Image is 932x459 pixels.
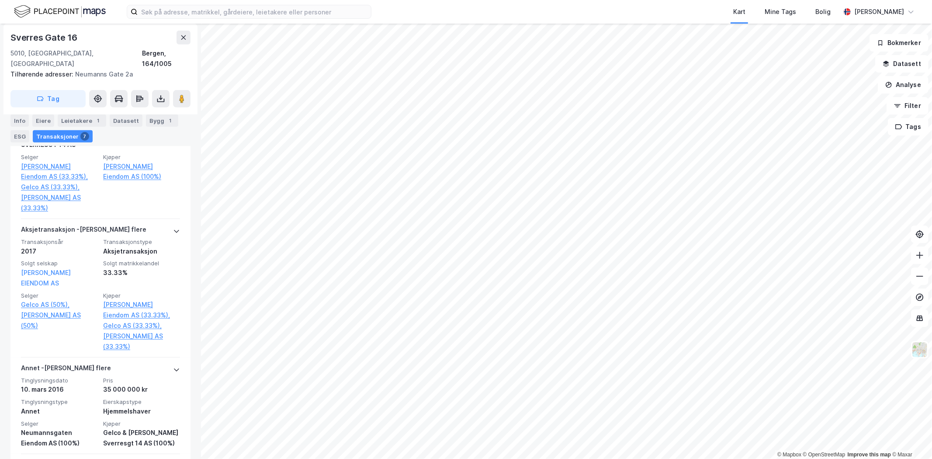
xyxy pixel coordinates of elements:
[10,130,29,143] div: ESG
[21,384,98,395] div: 10. mars 2016
[21,363,111,377] div: Annet - [PERSON_NAME] flere
[854,7,904,17] div: [PERSON_NAME]
[94,116,103,125] div: 1
[110,115,142,127] div: Datasett
[103,292,180,299] span: Kjøper
[103,161,180,182] a: [PERSON_NAME] Eiendom AS (100%)
[103,406,180,417] div: Hjemmelshaver
[911,341,928,358] img: Z
[848,452,891,458] a: Improve this map
[21,428,98,449] div: Neumannsgaten Eiendom AS (100%)
[103,331,180,352] a: [PERSON_NAME] AS (33.33%)
[21,299,98,310] a: Gelco AS (50%),
[21,246,98,257] div: 2017
[32,115,54,127] div: Eiere
[21,182,98,192] a: Gelco AS (33.33%),
[103,268,180,278] div: 33.33%
[21,398,98,406] span: Tinglysningstype
[21,224,146,238] div: Aksjetransaksjon - [PERSON_NAME] flere
[21,292,98,299] span: Selger
[733,7,745,17] div: Kart
[888,118,929,136] button: Tags
[33,130,93,143] div: Transaksjoner
[103,238,180,246] span: Transaksjonstype
[21,310,98,331] a: [PERSON_NAME] AS (50%)
[21,377,98,384] span: Tinglysningsdato
[14,4,106,19] img: logo.f888ab2527a4732fd821a326f86c7f29.svg
[103,260,180,267] span: Solgt matrikkelandel
[887,97,929,115] button: Filter
[21,161,98,182] a: [PERSON_NAME] Eiendom AS (33.33%),
[80,132,89,141] div: 7
[103,246,180,257] div: Aksjetransaksjon
[138,5,371,18] input: Søk på adresse, matrikkel, gårdeiere, leietakere eller personer
[21,153,98,161] span: Selger
[21,420,98,428] span: Selger
[103,299,180,320] a: [PERSON_NAME] Eiendom AS (33.33%),
[58,115,106,127] div: Leietakere
[888,417,932,459] div: Kontrollprogram for chat
[777,452,801,458] a: Mapbox
[10,90,86,108] button: Tag
[10,31,79,45] div: Sverres Gate 16
[21,192,98,213] a: [PERSON_NAME] AS (33.33%)
[888,417,932,459] iframe: Chat Widget
[21,269,71,287] a: [PERSON_NAME] EIENDOM AS
[146,115,178,127] div: Bygg
[878,76,929,94] button: Analyse
[875,55,929,73] button: Datasett
[10,70,75,78] span: Tilhørende adresser:
[103,153,180,161] span: Kjøper
[803,452,845,458] a: OpenStreetMap
[815,7,831,17] div: Bolig
[765,7,796,17] div: Mine Tags
[103,398,180,406] span: Eierskapstype
[103,428,180,449] div: Gelco & [PERSON_NAME] Sverresgt 14 AS (100%)
[21,406,98,417] div: Annet
[10,115,29,127] div: Info
[166,116,175,125] div: 1
[103,377,180,384] span: Pris
[10,48,142,69] div: 5010, [GEOGRAPHIC_DATA], [GEOGRAPHIC_DATA]
[21,238,98,246] span: Transaksjonsår
[103,320,180,331] a: Gelco AS (33.33%),
[103,384,180,395] div: 35 000 000 kr
[103,420,180,428] span: Kjøper
[870,34,929,52] button: Bokmerker
[10,69,184,80] div: Neumanns Gate 2a
[21,260,98,267] span: Solgt selskap
[142,48,191,69] div: Bergen, 164/1005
